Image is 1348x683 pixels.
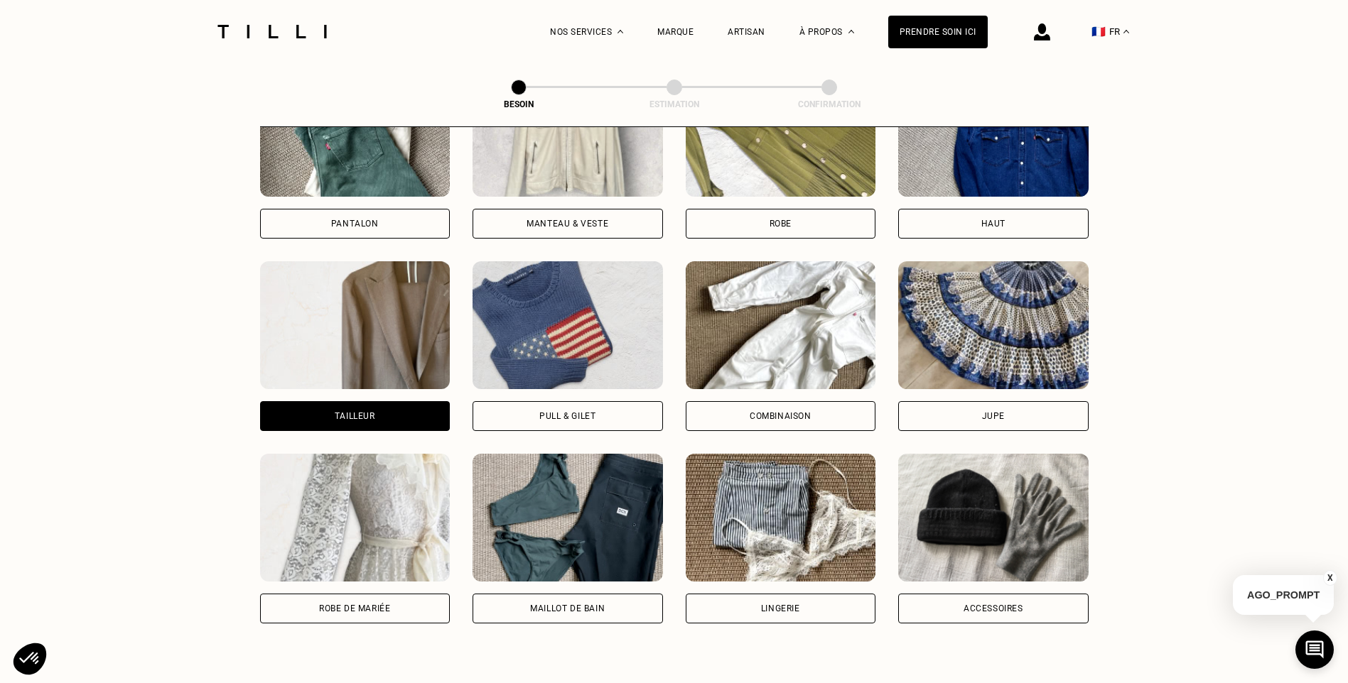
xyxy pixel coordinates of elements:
[539,412,595,420] div: Pull & gilet
[982,412,1005,420] div: Jupe
[750,412,812,420] div: Combinaison
[603,99,745,109] div: Estimation
[527,219,608,228] div: Manteau & Veste
[657,27,694,37] a: Marque
[848,30,854,33] img: Menu déroulant à propos
[1091,25,1106,38] span: 🇫🇷
[319,604,390,613] div: Robe de mariée
[473,261,663,389] img: Tilli retouche votre Pull & gilet
[212,25,332,38] img: Logo du service de couturière Tilli
[898,454,1089,581] img: Tilli retouche votre Accessoires
[448,99,590,109] div: Besoin
[260,454,451,581] img: Tilli retouche votre Robe de mariée
[758,99,900,109] div: Confirmation
[1034,23,1050,40] img: icône connexion
[331,219,379,228] div: Pantalon
[686,454,876,581] img: Tilli retouche votre Lingerie
[981,219,1005,228] div: Haut
[686,69,876,197] img: Tilli retouche votre Robe
[1323,570,1337,586] button: X
[888,16,988,48] a: Prendre soin ici
[473,454,663,581] img: Tilli retouche votre Maillot de bain
[260,69,451,197] img: Tilli retouche votre Pantalon
[761,604,800,613] div: Lingerie
[1233,575,1334,615] p: AGO_PROMPT
[473,69,663,197] img: Tilli retouche votre Manteau & Veste
[530,604,605,613] div: Maillot de bain
[898,261,1089,389] img: Tilli retouche votre Jupe
[618,30,623,33] img: Menu déroulant
[260,261,451,389] img: Tilli retouche votre Tailleur
[898,69,1089,197] img: Tilli retouche votre Haut
[964,604,1023,613] div: Accessoires
[1123,30,1129,33] img: menu déroulant
[686,261,876,389] img: Tilli retouche votre Combinaison
[728,27,765,37] a: Artisan
[770,219,792,228] div: Robe
[335,412,375,420] div: Tailleur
